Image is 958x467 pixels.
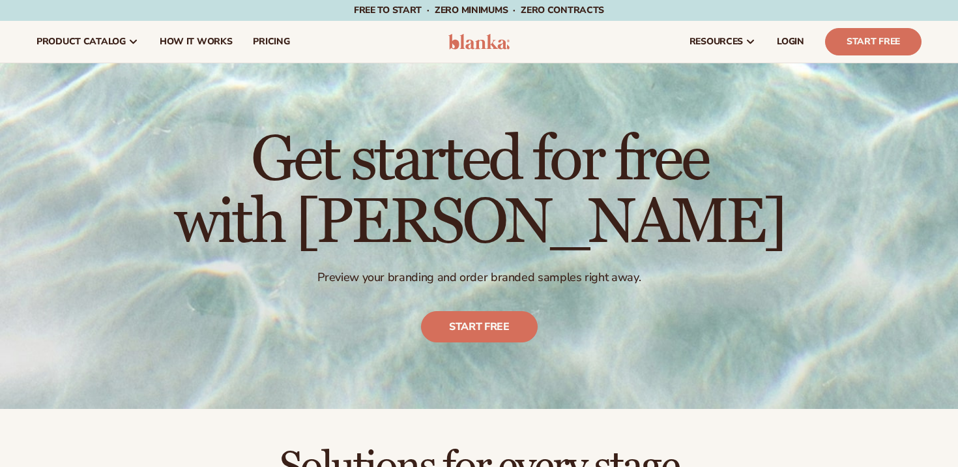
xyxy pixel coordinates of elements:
[448,34,510,50] img: logo
[253,37,289,47] span: pricing
[26,21,149,63] a: product catalog
[825,28,922,55] a: Start Free
[160,37,233,47] span: How It Works
[679,21,766,63] a: resources
[242,21,300,63] a: pricing
[174,270,785,285] p: Preview your branding and order branded samples right away.
[36,37,126,47] span: product catalog
[421,312,538,343] a: Start free
[149,21,243,63] a: How It Works
[354,4,604,16] span: Free to start · ZERO minimums · ZERO contracts
[777,37,804,47] span: LOGIN
[174,129,785,254] h1: Get started for free with [PERSON_NAME]
[766,21,815,63] a: LOGIN
[689,37,743,47] span: resources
